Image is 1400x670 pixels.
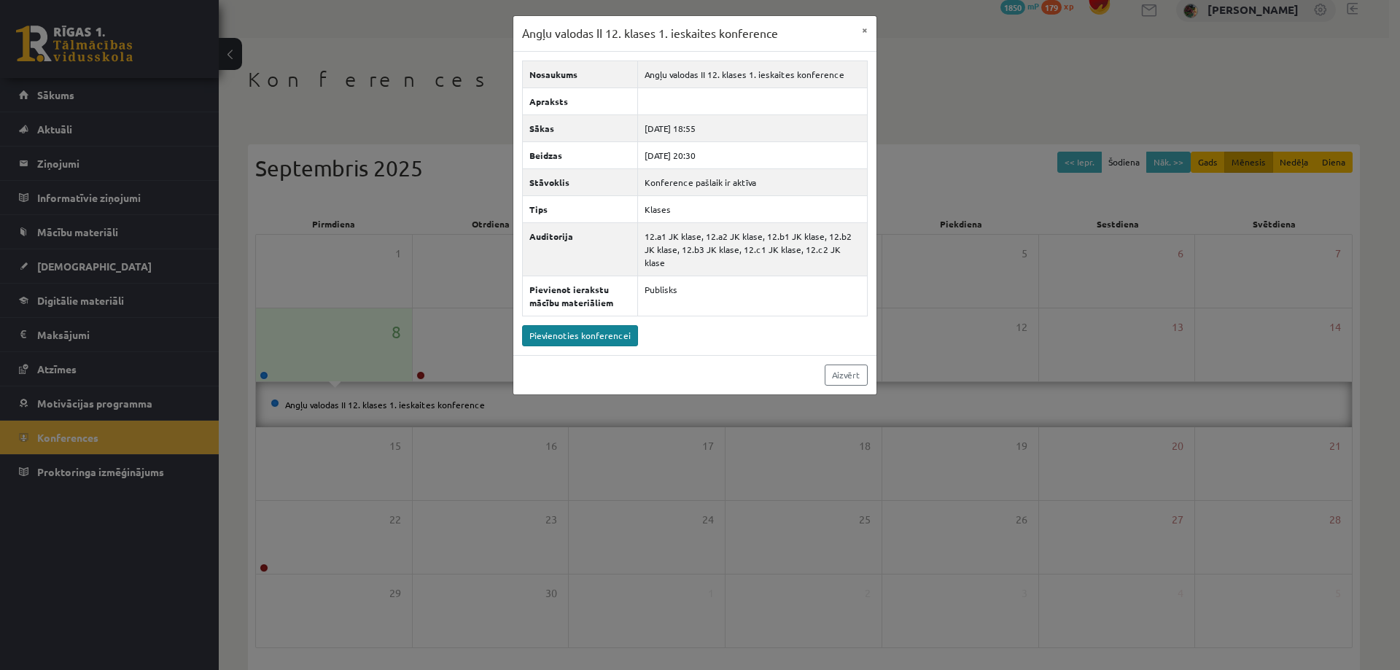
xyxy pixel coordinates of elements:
th: Pievienot ierakstu mācību materiāliem [522,276,638,316]
td: Publisks [638,276,867,316]
th: Nosaukums [522,61,638,87]
th: Apraksts [522,87,638,114]
td: 12.a1 JK klase, 12.a2 JK klase, 12.b1 JK klase, 12.b2 JK klase, 12.b3 JK klase, 12.c1 JK klase, 1... [638,222,867,276]
td: [DATE] 18:55 [638,114,867,141]
th: Beidzas [522,141,638,168]
h3: Angļu valodas II 12. klases 1. ieskaites konference [522,25,778,42]
td: Klases [638,195,867,222]
th: Tips [522,195,638,222]
td: Angļu valodas II 12. klases 1. ieskaites konference [638,61,867,87]
th: Sākas [522,114,638,141]
td: Konference pašlaik ir aktīva [638,168,867,195]
a: Aizvērt [825,365,868,386]
a: Pievienoties konferencei [522,325,638,346]
th: Stāvoklis [522,168,638,195]
td: [DATE] 20:30 [638,141,867,168]
th: Auditorija [522,222,638,276]
button: × [853,16,876,44]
